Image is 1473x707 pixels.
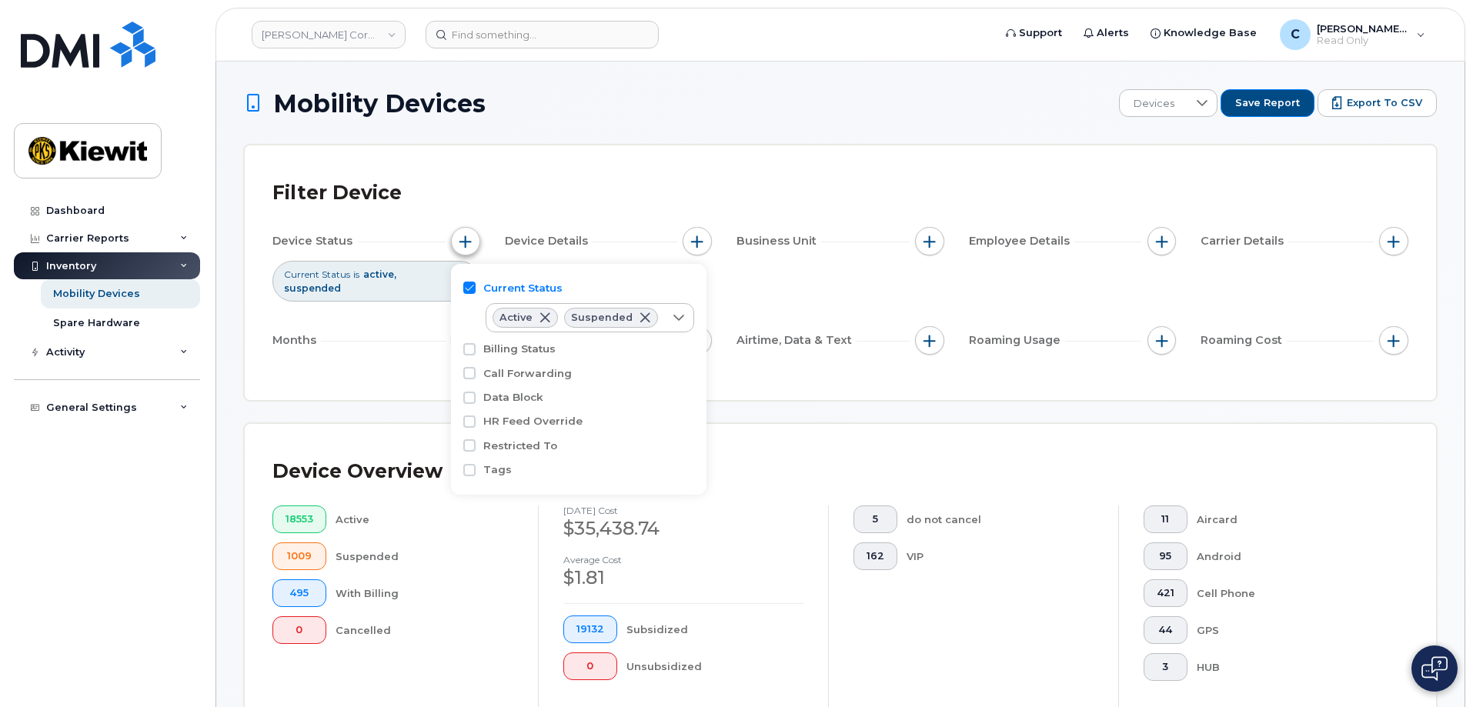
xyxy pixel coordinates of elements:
div: Cancelled [336,616,514,644]
div: Subsidized [626,615,804,643]
span: Device Status [272,233,357,249]
span: Months [272,332,321,348]
span: 421 [1157,587,1174,599]
span: Employee Details [969,233,1074,249]
span: Suspended [571,313,633,322]
label: Billing Status [483,342,556,356]
label: Data Block [483,390,543,405]
span: active [363,268,396,280]
span: 162 [867,550,884,562]
button: 1009 [272,542,326,570]
span: 95 [1157,550,1174,562]
div: Device Overview [272,452,443,492]
span: 44 [1157,624,1174,636]
span: Airtime, Data & Text [736,332,857,348]
span: Save Report [1235,96,1300,110]
span: 0 [286,624,313,636]
button: 0 [563,652,617,680]
button: 95 [1144,542,1187,570]
div: $1.81 [563,565,803,591]
span: 11 [1157,513,1174,525]
span: Mobility Devices [273,90,486,117]
span: is [353,268,359,281]
div: GPS [1197,616,1384,644]
h4: [DATE] cost [563,505,803,515]
button: 44 [1144,616,1187,644]
span: 1009 [286,550,313,562]
div: Android [1197,542,1384,570]
button: Export to CSV [1318,89,1437,117]
button: 421 [1144,579,1187,607]
div: With Billing [336,579,514,607]
span: 495 [286,587,313,599]
img: Open chat [1421,656,1448,681]
span: 5 [867,513,884,525]
span: Carrier Details [1201,233,1288,249]
div: VIP [907,542,1094,570]
span: Current Status [284,268,350,281]
label: Tags [483,462,512,477]
div: Suspended [336,542,514,570]
div: Filter Device [272,173,402,213]
button: 18553 [272,505,326,533]
button: 162 [853,542,897,570]
div: Cell Phone [1197,579,1384,607]
button: Save Report [1221,89,1314,117]
span: Devices [1120,90,1188,118]
button: 0 [272,616,326,644]
span: 18553 [286,513,313,525]
span: Export to CSV [1347,96,1422,110]
span: 3 [1157,661,1174,673]
button: 3 [1144,653,1187,681]
span: 19132 [576,623,604,635]
span: Roaming Usage [969,332,1065,348]
div: Active [336,505,514,533]
button: 11 [1144,505,1187,533]
h4: Average cost [563,555,803,565]
button: 495 [272,579,326,607]
button: 5 [853,505,897,533]
label: HR Feed Override [483,414,583,429]
div: $35,438.74 [563,515,803,542]
span: Device Details [505,233,593,249]
button: 19132 [563,615,617,643]
span: suspended [284,282,341,294]
div: do not cancel [907,505,1094,533]
div: HUB [1197,653,1384,681]
span: Active [499,313,533,322]
span: Business Unit [736,233,821,249]
label: Call Forwarding [483,366,572,381]
div: Aircard [1197,505,1384,533]
label: Current Status [483,281,563,295]
label: Restricted To [483,439,557,453]
span: Roaming Cost [1201,332,1287,348]
span: 0 [576,660,604,672]
div: Unsubsidized [626,652,804,680]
